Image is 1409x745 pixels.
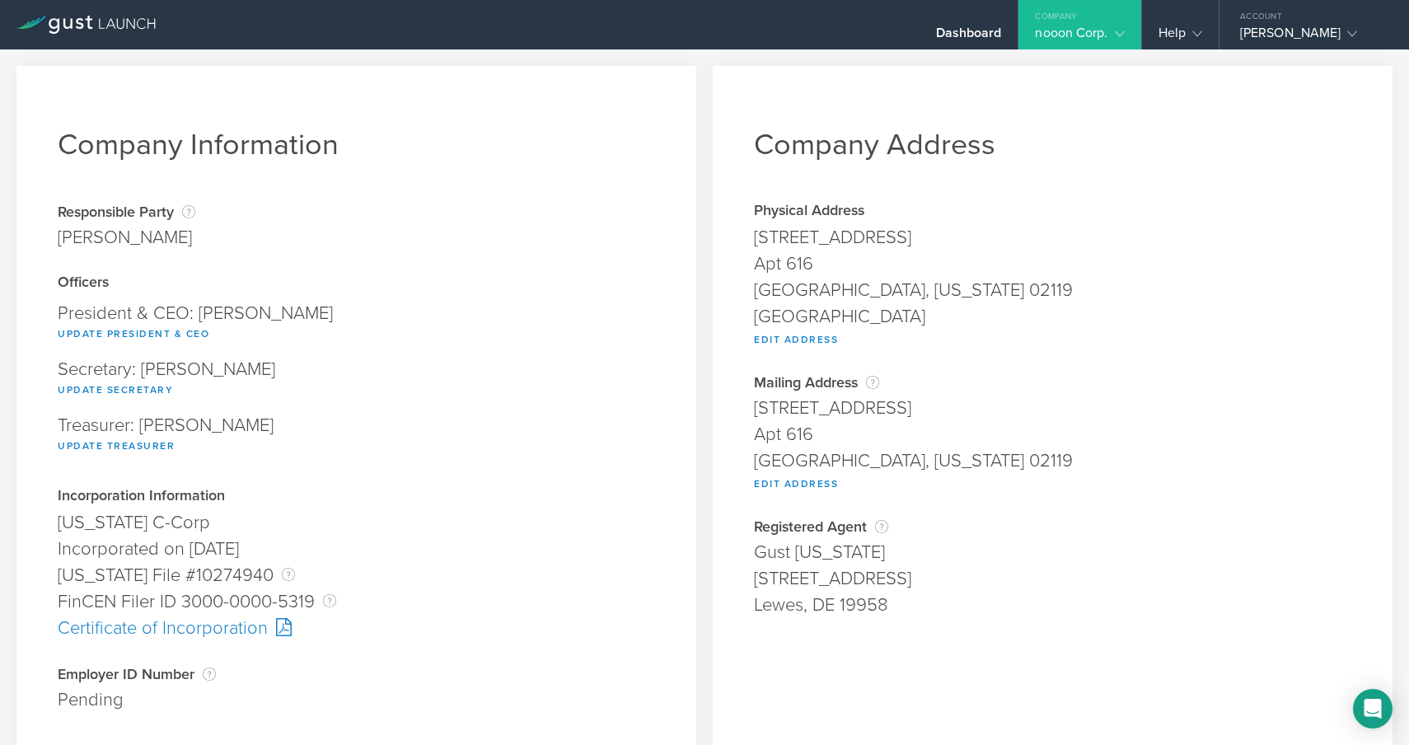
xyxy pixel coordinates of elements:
[58,204,195,220] div: Responsible Party
[58,324,209,344] button: Update President & CEO
[58,436,175,456] button: Update Treasurer
[58,380,173,400] button: Update Secretary
[58,408,655,464] div: Treasurer: [PERSON_NAME]
[754,447,1351,474] div: [GEOGRAPHIC_DATA], [US_STATE] 02119
[1035,25,1124,49] div: nooon Corp.
[754,374,1351,391] div: Mailing Address
[58,296,655,352] div: President & CEO: [PERSON_NAME]
[1353,689,1393,729] div: Open Intercom Messenger
[754,204,1351,220] div: Physical Address
[58,666,655,682] div: Employer ID Number
[754,518,1351,535] div: Registered Agent
[754,592,1351,618] div: Lewes, DE 19958
[1159,25,1202,49] div: Help
[754,539,1351,565] div: Gust [US_STATE]
[754,127,1351,162] h1: Company Address
[754,565,1351,592] div: [STREET_ADDRESS]
[754,395,1351,421] div: [STREET_ADDRESS]
[754,251,1351,277] div: Apt 616
[58,615,655,641] div: Certificate of Incorporation
[58,588,655,615] div: FinCEN Filer ID 3000-0000-5319
[754,303,1351,330] div: [GEOGRAPHIC_DATA]
[1240,25,1380,49] div: [PERSON_NAME]
[58,489,655,505] div: Incorporation Information
[754,474,838,494] button: Edit Address
[58,536,655,562] div: Incorporated on [DATE]
[58,686,655,713] div: Pending
[58,275,655,292] div: Officers
[936,25,1002,49] div: Dashboard
[58,127,655,162] h1: Company Information
[58,352,655,408] div: Secretary: [PERSON_NAME]
[754,277,1351,303] div: [GEOGRAPHIC_DATA], [US_STATE] 02119
[754,421,1351,447] div: Apt 616
[58,562,655,588] div: [US_STATE] File #10274940
[754,330,838,349] button: Edit Address
[58,224,195,251] div: [PERSON_NAME]
[754,224,1351,251] div: [STREET_ADDRESS]
[58,509,655,536] div: [US_STATE] C-Corp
